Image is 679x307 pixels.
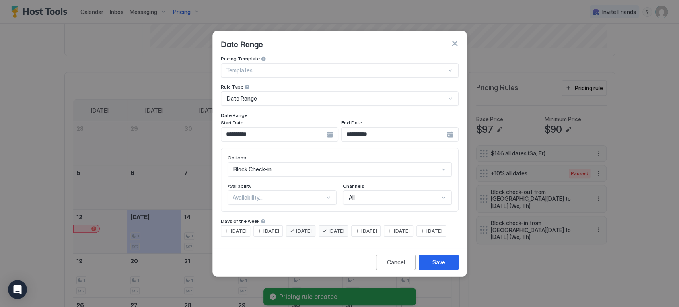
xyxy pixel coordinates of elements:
span: [DATE] [296,227,312,234]
div: Open Intercom Messenger [8,280,27,299]
span: Date Range [221,112,247,118]
span: Date Range [221,37,263,49]
span: Rule Type [221,84,243,90]
input: Input Field [221,128,327,141]
span: [DATE] [263,227,279,234]
span: Date Range [227,95,257,102]
span: [DATE] [361,227,377,234]
span: Start Date [221,120,243,126]
span: All [348,194,354,201]
span: [DATE] [231,227,247,234]
span: [DATE] [329,227,344,234]
input: Input Field [341,128,447,141]
div: Availability... [233,194,325,201]
span: Block Check-in [233,166,272,173]
div: Save [432,258,445,266]
button: Cancel [375,254,415,270]
button: Save [418,254,458,270]
span: [DATE] [426,227,442,234]
div: Cancel [387,258,405,266]
span: Availability [228,183,251,188]
span: Days of the week [221,218,259,223]
span: [DATE] [393,227,409,234]
span: Options [228,154,246,160]
span: End Date [341,120,362,126]
span: Pricing Template [221,56,260,62]
span: Channels [342,183,364,188]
